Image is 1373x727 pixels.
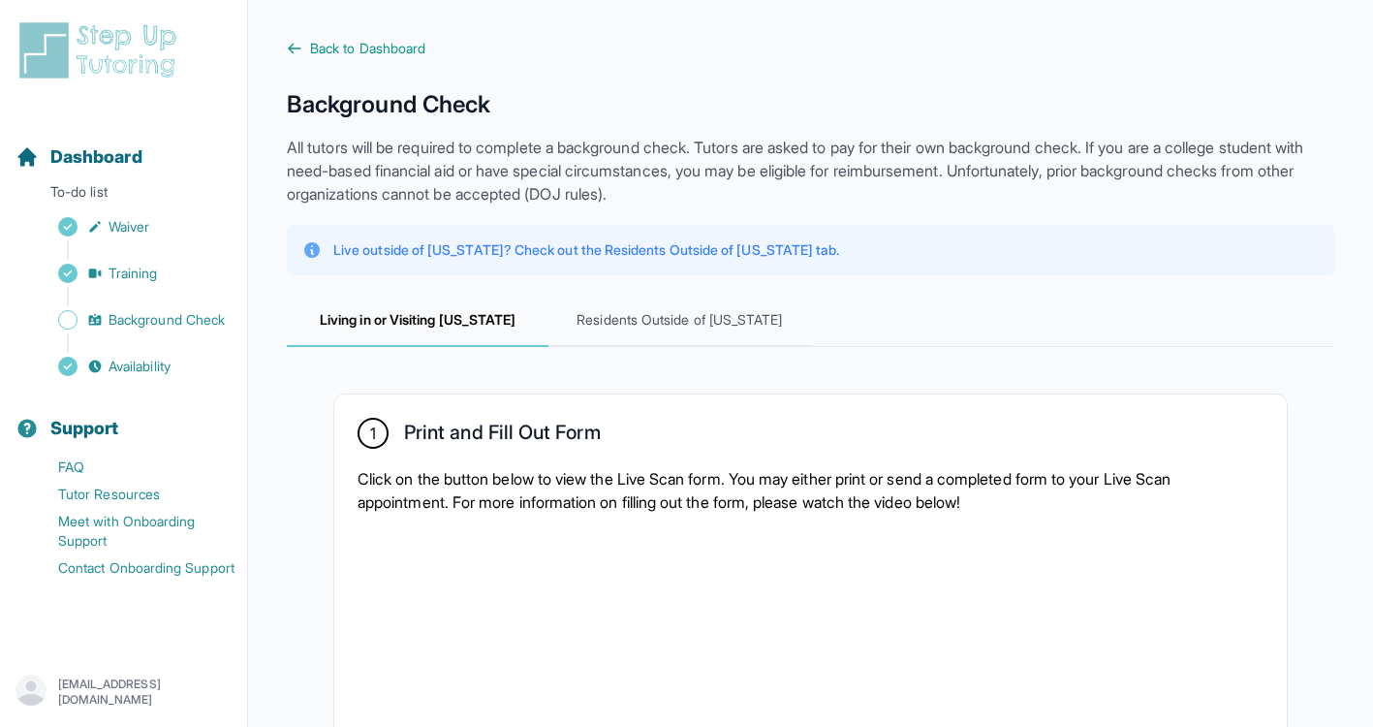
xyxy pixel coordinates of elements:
p: Click on the button below to view the Live Scan form. You may either print or send a completed fo... [358,467,1264,514]
a: Tutor Resources [16,481,247,508]
h2: Print and Fill Out Form [404,421,601,452]
button: [EMAIL_ADDRESS][DOMAIN_NAME] [16,675,232,710]
a: Back to Dashboard [287,39,1334,58]
a: Contact Onboarding Support [16,554,247,582]
a: Training [16,260,247,287]
a: Background Check [16,306,247,333]
p: Live outside of [US_STATE]? Check out the Residents Outside of [US_STATE] tab. [333,240,839,260]
span: Waiver [109,217,149,237]
img: logo [16,19,188,81]
a: Availability [16,353,247,380]
nav: Tabs [287,295,1334,347]
span: Living in or Visiting [US_STATE] [287,295,548,347]
p: All tutors will be required to complete a background check. Tutors are asked to pay for their own... [287,136,1334,205]
a: FAQ [16,454,247,481]
a: Meet with Onboarding Support [16,508,247,554]
span: Back to Dashboard [310,39,425,58]
span: 1 [370,422,376,445]
h1: Background Check [287,89,1334,120]
span: Training [109,264,158,283]
a: Dashboard [16,143,142,171]
span: Dashboard [50,143,142,171]
a: Waiver [16,213,247,240]
span: Support [50,415,119,442]
p: To-do list [8,182,239,209]
span: Availability [109,357,171,376]
span: Background Check [109,310,225,330]
span: Residents Outside of [US_STATE] [548,295,810,347]
p: [EMAIL_ADDRESS][DOMAIN_NAME] [58,677,232,708]
button: Dashboard [8,112,239,178]
button: Support [8,384,239,450]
